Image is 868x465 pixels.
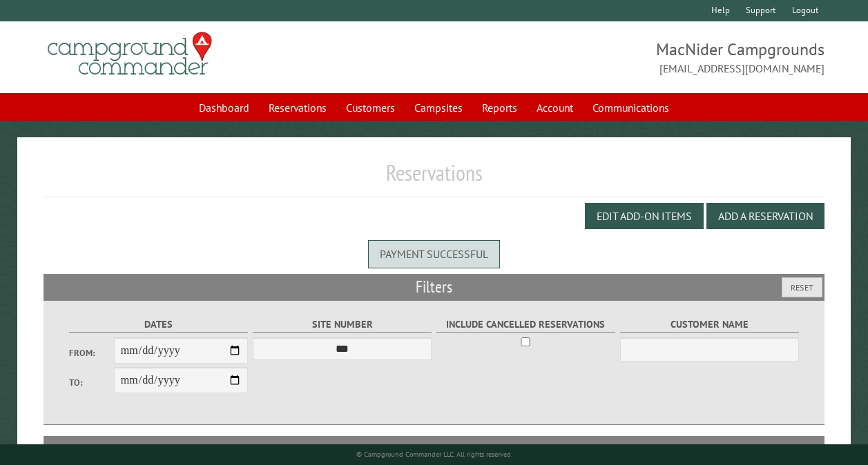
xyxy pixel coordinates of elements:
th: Due [673,436,746,461]
a: Reservations [260,95,335,121]
a: Reports [474,95,525,121]
small: © Campground Commander LLC. All rights reserved. [356,450,512,459]
img: Campground Commander [44,27,216,81]
a: Customers [338,95,403,121]
h2: Filters [44,274,824,300]
a: Communications [584,95,677,121]
a: Campsites [406,95,471,121]
h1: Reservations [44,159,824,197]
label: Customer Name [620,317,799,333]
div: Payment successful [368,240,500,268]
th: Dates [126,436,226,461]
label: Site Number [253,317,432,333]
label: To: [69,376,114,389]
a: Account [528,95,581,121]
button: Reset [782,277,822,297]
th: Site [50,436,126,461]
label: Include Cancelled Reservations [436,317,615,333]
th: Total [618,436,673,461]
th: Customer [457,436,617,461]
a: Dashboard [191,95,258,121]
button: Edit Add-on Items [585,203,704,229]
button: Add a Reservation [706,203,824,229]
label: Dates [69,317,248,333]
label: From: [69,346,114,359]
th: Edit [746,436,825,461]
span: MacNider Campgrounds [EMAIL_ADDRESS][DOMAIN_NAME] [434,38,825,77]
th: Camper Details [226,436,458,461]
